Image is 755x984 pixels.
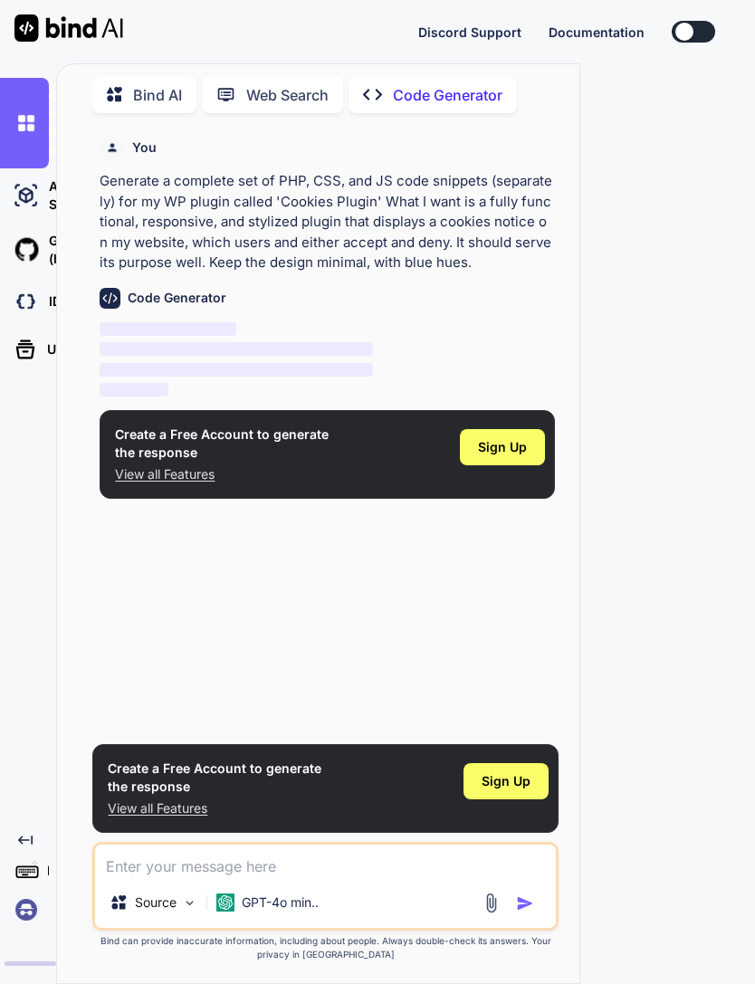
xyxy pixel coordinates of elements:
p: Source [135,893,177,912]
img: ai-studio [11,180,42,211]
h6: You [132,139,157,157]
button: Discord Support [418,23,521,42]
p: View all Features [115,465,329,483]
span: ‌ [100,363,372,377]
img: Pick Models [182,895,197,911]
span: Sign Up [478,438,527,456]
span: ‌ [100,342,372,356]
p: Keyboard [40,862,49,880]
p: Upload [40,340,91,358]
p: IDE [42,292,69,310]
h6: Code Generator [128,289,226,307]
p: Bind can provide inaccurate information, including about people. Always double-check its answers.... [92,934,558,961]
img: icon [516,894,534,912]
p: Github (beta) [42,232,91,268]
span: ‌ [100,322,236,336]
img: GPT-4o mini [216,893,234,912]
p: Chat with Bind AI [42,87,78,159]
span: Discord Support [418,24,521,40]
img: darkCloudIdeIcon [11,286,42,317]
span: Sign Up [482,772,530,790]
p: Sign in [42,901,49,919]
h1: Create a Free Account to generate the response [108,759,321,796]
p: View all Features [108,799,321,817]
span: Documentation [549,24,645,40]
p: AI Studio [42,177,90,214]
button: Documentation [549,23,645,42]
p: Web Search [246,84,329,106]
img: githubLight [11,234,42,265]
p: Bind AI [133,84,182,106]
p: Code Generator [393,84,502,106]
h1: Create a Free Account to generate the response [115,425,329,462]
p: Generate a complete set of PHP, CSS, and JS code snippets (separately) for my WP plugin called 'C... [100,171,554,273]
img: attachment [481,893,502,913]
img: Bind AI [14,14,123,42]
img: chat [11,108,42,139]
img: signin [11,894,42,925]
span: ‌ [100,383,167,396]
p: GPT-4o min.. [242,893,319,912]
